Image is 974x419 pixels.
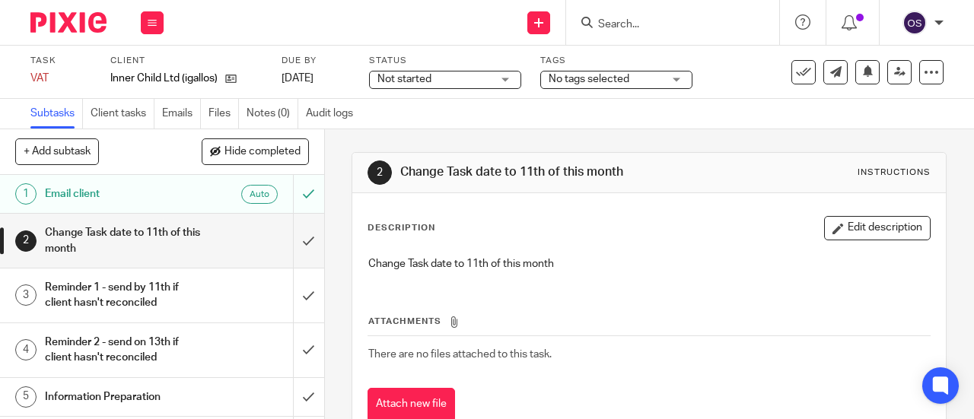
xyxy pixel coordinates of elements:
a: Subtasks [30,99,83,129]
span: Hide completed [224,146,301,158]
a: Audit logs [306,99,361,129]
div: 1 [15,183,37,205]
a: Client tasks [91,99,154,129]
h1: Reminder 1 - send by 11th if client hasn't reconciled [45,276,200,315]
h1: Information Preparation [45,386,200,408]
h1: Change Task date to 11th of this month [400,164,682,180]
img: Pixie [30,12,107,33]
button: Hide completed [202,138,309,164]
label: Status [369,55,521,67]
p: Description [368,222,435,234]
div: 2 [368,160,392,185]
input: Search [597,18,734,32]
div: 4 [15,339,37,360]
label: Tags [540,55,692,67]
span: Not started [377,74,431,84]
span: [DATE] [282,73,314,84]
span: No tags selected [549,74,629,84]
div: Auto [241,185,278,204]
div: 2 [15,230,37,252]
button: + Add subtask [15,138,99,164]
span: There are no files attached to this task. [368,349,552,360]
p: Inner Child Ltd (igallos) [110,71,218,86]
div: 3 [15,284,37,306]
label: Task [30,55,91,67]
label: Due by [282,55,350,67]
a: Emails [162,99,201,129]
span: Attachments [368,317,441,325]
a: Notes (0) [247,99,298,129]
div: Instructions [858,167,931,179]
h1: Change Task date to 11th of this month [45,221,200,260]
div: VAT [30,71,91,86]
div: 5 [15,386,37,408]
p: Change Task date to 11th of this month [368,256,930,271]
h1: Reminder 2 - send on 13th if client hasn't reconciled [45,331,200,370]
button: Edit description [824,216,931,240]
h1: Email client [45,183,200,205]
img: svg%3E [902,11,927,35]
label: Client [110,55,263,67]
a: Files [208,99,239,129]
